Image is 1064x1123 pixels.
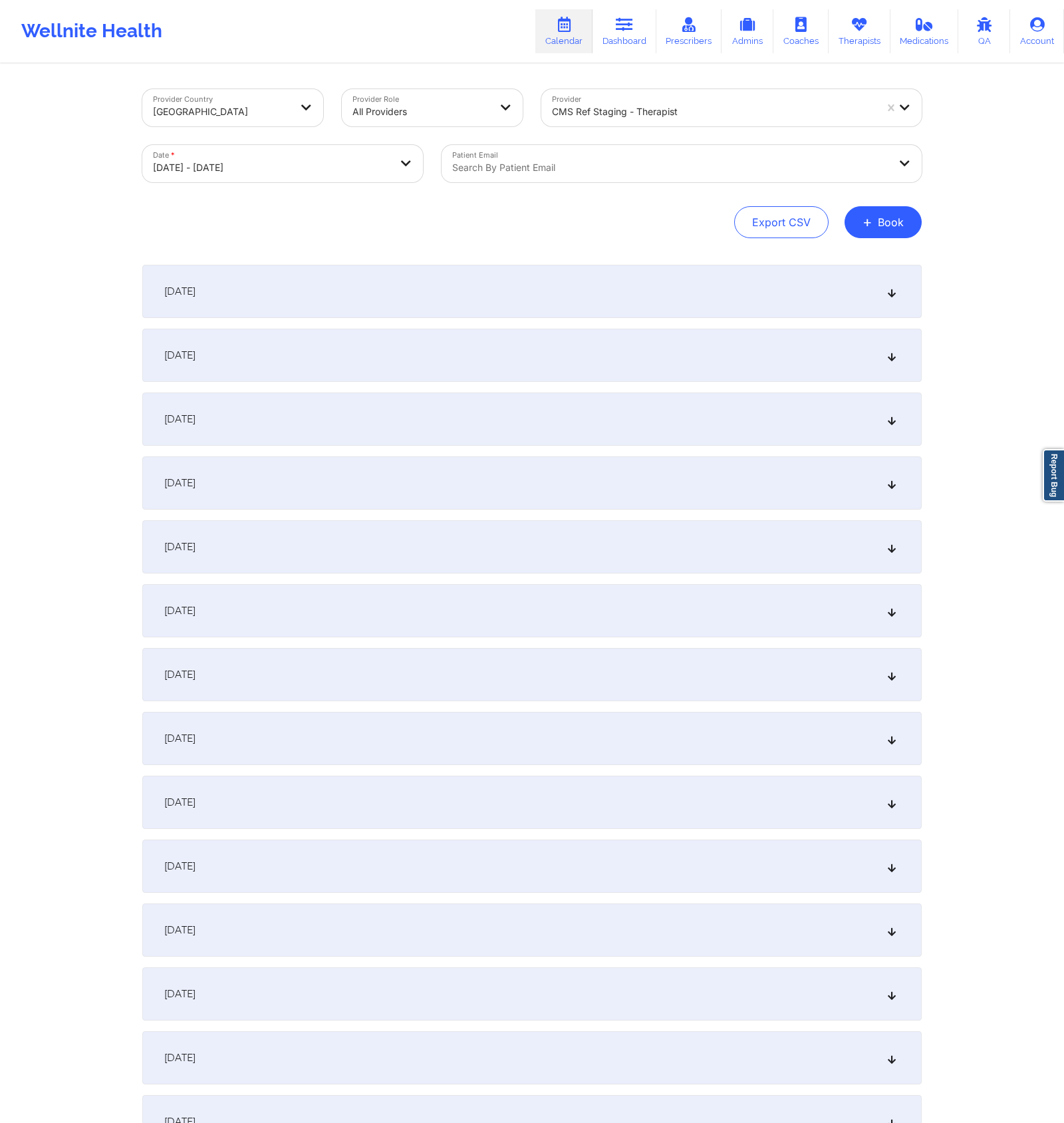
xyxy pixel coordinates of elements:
[773,9,829,53] a: Coaches
[164,604,196,617] span: [DATE]
[656,9,722,53] a: Prescribers
[1043,449,1064,502] a: Report Bug
[164,285,196,298] span: [DATE]
[863,218,872,226] span: +
[164,796,196,809] span: [DATE]
[845,206,922,238] button: +Book
[352,97,489,126] div: All Providers
[164,668,196,681] span: [DATE]
[1010,9,1064,53] a: Account
[593,9,656,53] a: Dashboard
[552,97,875,126] div: CMS Ref Staging - therapist
[890,9,959,53] a: Medications
[164,987,196,1001] span: [DATE]
[153,153,390,182] div: [DATE] - [DATE]
[164,923,196,937] span: [DATE]
[734,206,829,238] button: Export CSV
[722,9,773,53] a: Admins
[535,9,593,53] a: Calendar
[164,476,196,490] span: [DATE]
[164,540,196,554] span: [DATE]
[958,9,1010,53] a: QA
[829,9,890,53] a: Therapists
[164,732,196,745] span: [DATE]
[164,1051,196,1064] span: [DATE]
[153,97,290,126] div: [GEOGRAPHIC_DATA]
[164,349,196,362] span: [DATE]
[164,412,196,426] span: [DATE]
[164,860,196,873] span: [DATE]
